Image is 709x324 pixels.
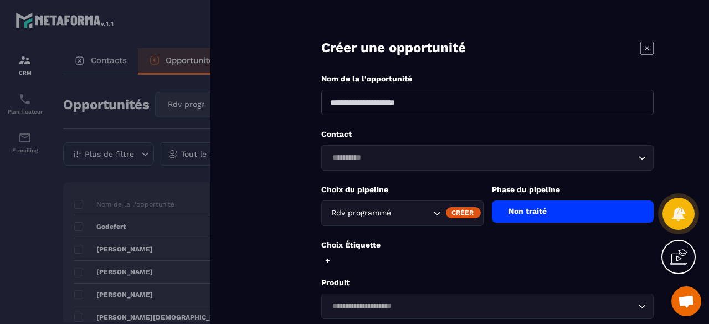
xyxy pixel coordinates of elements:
p: Contact [321,129,654,140]
div: Search for option [321,200,484,226]
input: Search for option [328,300,635,312]
p: Choix Étiquette [321,240,654,250]
p: Phase du pipeline [492,184,654,195]
p: Créer une opportunité [321,39,466,57]
div: Search for option [321,145,654,171]
input: Search for option [328,152,635,164]
a: Ouvrir le chat [671,286,701,316]
div: Créer [446,207,481,218]
p: Nom de la l'opportunité [321,74,654,84]
input: Search for option [393,207,430,219]
span: Rdv programmé [328,207,393,219]
p: Produit [321,277,654,288]
div: Search for option [321,294,654,319]
p: Choix du pipeline [321,184,484,195]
